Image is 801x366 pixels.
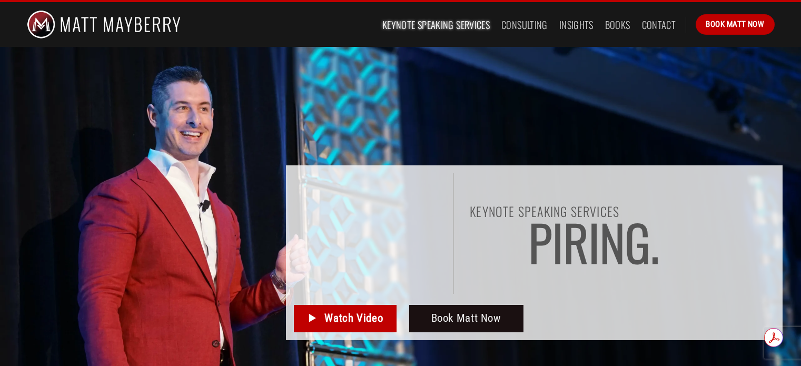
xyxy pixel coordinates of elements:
a: Book Matt Now [696,14,774,34]
span: Book Matt Now [706,18,764,31]
a: Books [605,15,630,34]
a: Keynote Speaking Services [382,15,490,34]
a: Consulting [501,15,548,34]
a: Contact [642,15,676,34]
img: Matt Mayberry [27,2,181,47]
a: Insights [559,15,594,34]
